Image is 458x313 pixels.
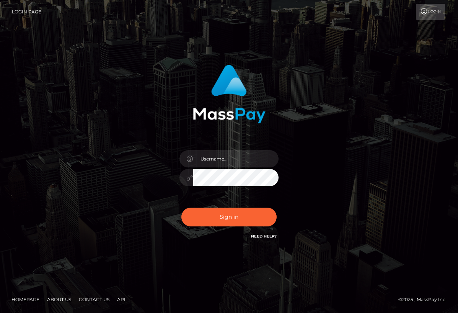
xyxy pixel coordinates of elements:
a: Need Help? [251,234,277,239]
a: Login Page [12,4,41,20]
button: Sign in [181,208,277,226]
a: Contact Us [76,293,112,305]
div: © 2025 , MassPay Inc. [398,295,452,304]
input: Username... [193,150,279,167]
a: Homepage [8,293,42,305]
a: About Us [44,293,74,305]
img: MassPay Login [193,65,266,123]
a: API [114,293,129,305]
a: Login [416,4,445,20]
